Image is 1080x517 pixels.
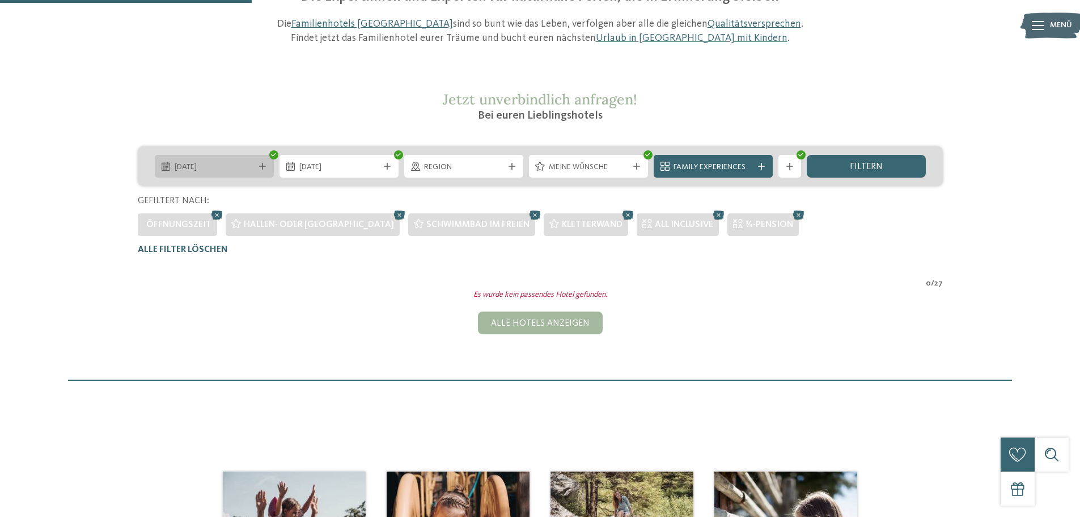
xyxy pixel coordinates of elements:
[138,245,228,254] span: Alle Filter löschen
[674,162,753,173] span: Family Experiences
[129,289,951,301] div: Es wurde kein passendes Hotel gefunden.
[708,19,801,29] a: Qualitätsversprechen
[655,220,713,229] span: All inclusive
[596,33,787,43] a: Urlaub in [GEOGRAPHIC_DATA] mit Kindern
[271,17,810,45] p: Die sind so bunt wie das Leben, verfolgen aber alle die gleichen . Findet jetzt das Familienhotel...
[934,278,943,289] span: 27
[926,278,931,289] span: 0
[426,220,530,229] span: Schwimmbad im Freien
[549,162,628,173] span: Meine Wünsche
[478,312,603,334] div: Alle Hotels anzeigen
[562,220,622,229] span: Kletterwand
[931,278,934,289] span: /
[746,220,793,229] span: ¾-Pension
[424,162,503,173] span: Region
[478,110,603,121] span: Bei euren Lieblingshotels
[850,162,883,171] span: filtern
[146,220,211,229] span: Öffnungszeit
[443,90,637,108] span: Jetzt unverbindlich anfragen!
[244,220,394,229] span: Hallen- oder [GEOGRAPHIC_DATA]
[138,196,209,205] span: Gefiltert nach:
[299,162,379,173] span: [DATE]
[291,19,453,29] a: Familienhotels [GEOGRAPHIC_DATA]
[175,162,254,173] span: [DATE]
